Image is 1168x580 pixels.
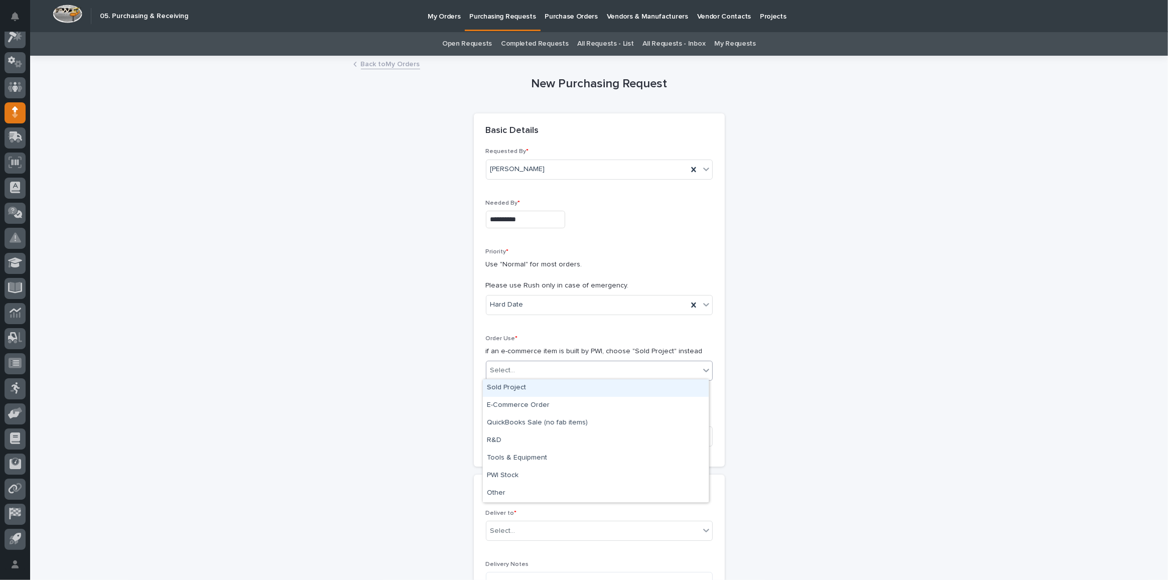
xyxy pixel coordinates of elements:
div: Notifications [13,12,26,28]
a: Back toMy Orders [361,58,420,69]
div: PWI Stock [483,467,709,485]
a: Completed Requests [501,32,568,56]
div: R&D [483,432,709,450]
a: All Requests - List [577,32,633,56]
div: Select... [490,526,515,536]
p: if an e-commerce item is built by PWI, choose "Sold Project" instead [486,346,713,357]
span: Hard Date [490,300,524,310]
img: Workspace Logo [53,5,82,23]
h2: Basic Details [486,125,539,136]
div: E-Commerce Order [483,397,709,414]
a: My Requests [714,32,756,56]
div: Sold Project [483,379,709,397]
a: All Requests - Inbox [643,32,706,56]
h1: New Purchasing Request [474,77,725,91]
div: Select... [490,365,515,376]
span: Order Use [486,336,518,342]
button: Notifications [5,6,26,27]
span: Deliver to [486,510,517,516]
div: Tools & Equipment [483,450,709,467]
div: Other [483,485,709,502]
span: Delivery Notes [486,561,529,567]
span: [PERSON_NAME] [490,164,545,175]
span: Requested By [486,149,529,155]
h2: 05. Purchasing & Receiving [100,12,188,21]
span: Needed By [486,200,521,206]
span: Priority [486,249,509,255]
p: Use "Normal" for most orders. Please use Rush only in case of emergency. [486,259,713,291]
div: QuickBooks Sale (no fab items) [483,414,709,432]
a: Open Requests [442,32,492,56]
